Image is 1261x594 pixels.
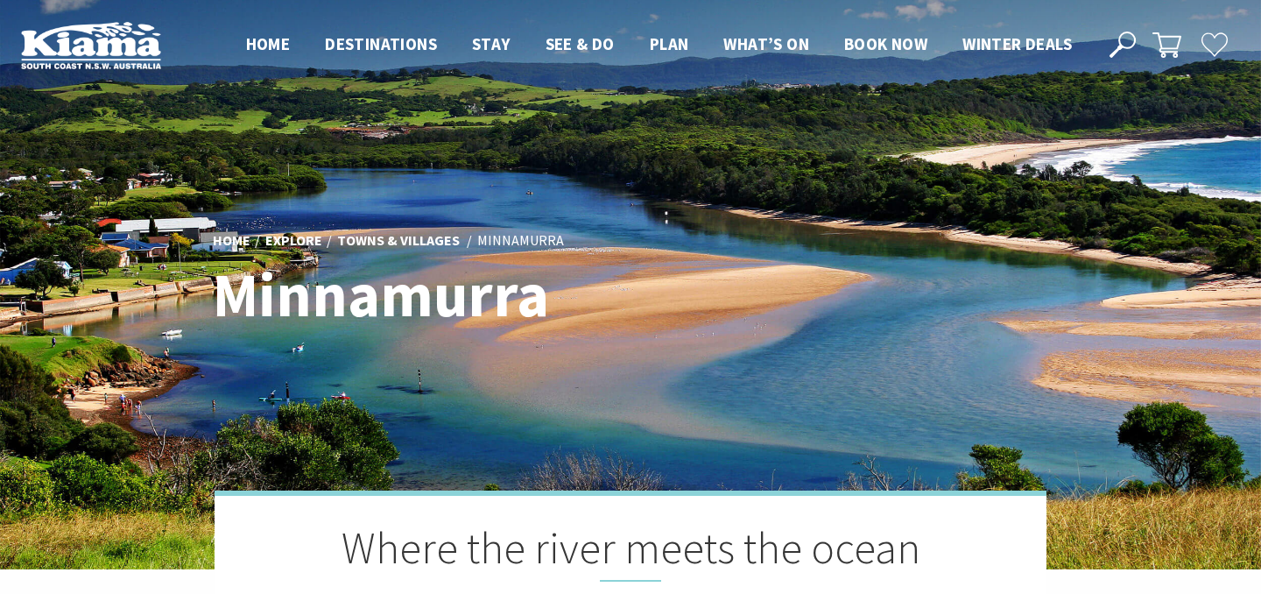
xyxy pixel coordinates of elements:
span: Winter Deals [962,33,1072,54]
h2: Where the river meets the ocean [302,522,959,582]
span: Book now [844,33,927,54]
nav: Main Menu [229,31,1089,60]
img: Kiama Logo [21,21,161,69]
a: Towns & Villages [337,231,460,251]
span: Destinations [325,33,437,54]
span: Stay [472,33,511,54]
li: Minnamurra [477,230,564,252]
h1: Minnamurra [213,261,708,329]
span: See & Do [546,33,615,54]
a: Home [213,231,250,251]
a: Explore [265,231,322,251]
span: Home [246,33,291,54]
span: Plan [650,33,689,54]
span: What’s On [723,33,809,54]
